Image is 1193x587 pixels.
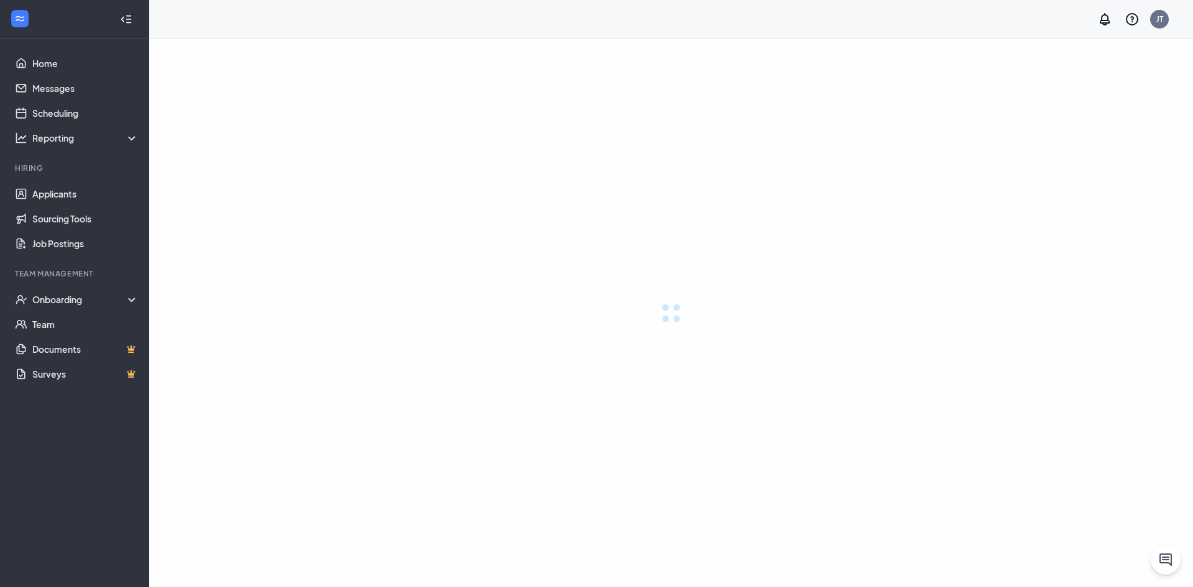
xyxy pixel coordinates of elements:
[32,181,139,206] a: Applicants
[15,293,27,306] svg: UserCheck
[1156,14,1163,24] div: JT
[1097,12,1112,27] svg: Notifications
[32,312,139,337] a: Team
[1158,552,1173,567] svg: ChatActive
[1151,545,1181,575] button: ChatActive
[32,51,139,76] a: Home
[32,362,139,386] a: SurveysCrown
[32,76,139,101] a: Messages
[32,101,139,125] a: Scheduling
[14,12,26,25] svg: WorkstreamLogo
[32,293,139,306] div: Onboarding
[120,13,132,25] svg: Collapse
[15,268,136,279] div: Team Management
[1125,12,1140,27] svg: QuestionInfo
[32,231,139,256] a: Job Postings
[32,337,139,362] a: DocumentsCrown
[15,163,136,173] div: Hiring
[32,206,139,231] a: Sourcing Tools
[15,132,27,144] svg: Analysis
[32,132,139,144] div: Reporting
